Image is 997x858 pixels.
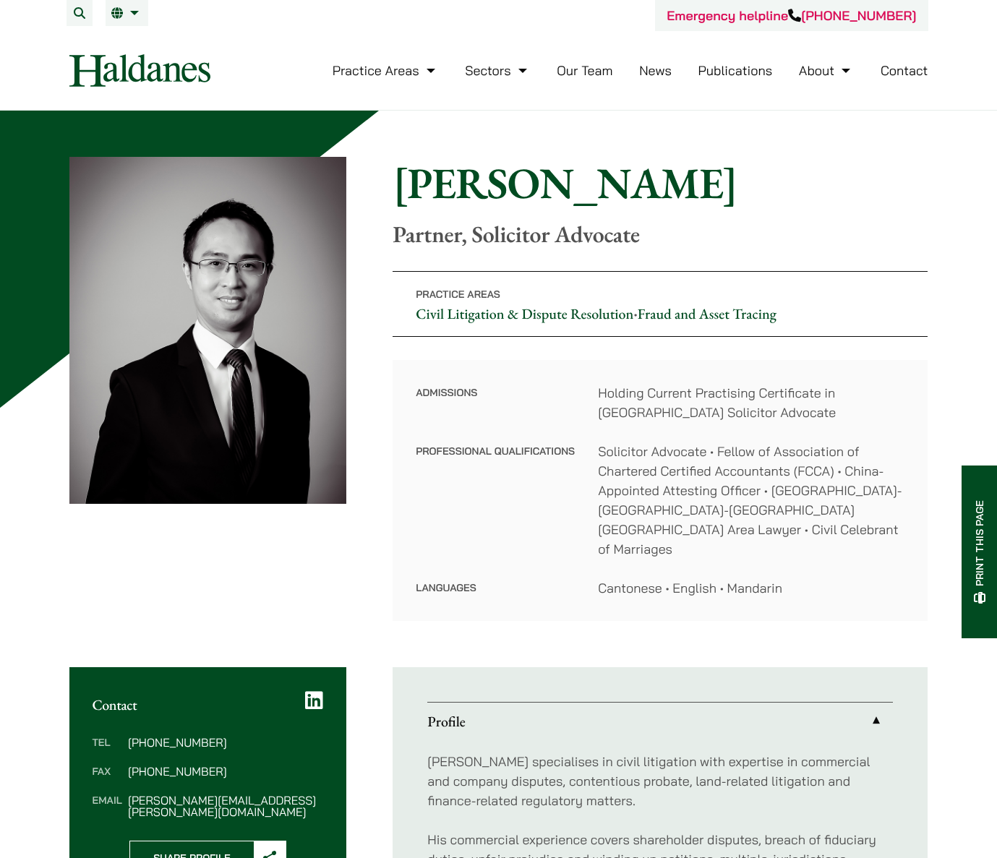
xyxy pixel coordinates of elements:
[638,304,776,323] a: Fraud and Asset Tracing
[93,737,122,765] dt: Tel
[427,752,893,810] p: [PERSON_NAME] specialises in civil litigation with expertise in commercial and company disputes, ...
[881,62,928,79] a: Contact
[128,737,323,748] dd: [PHONE_NUMBER]
[393,271,928,337] p: •
[393,157,928,209] h1: [PERSON_NAME]
[333,62,439,79] a: Practice Areas
[416,578,575,598] dt: Languages
[93,696,324,713] h2: Contact
[416,383,575,442] dt: Admissions
[111,7,142,19] a: EN
[557,62,612,79] a: Our Team
[416,442,575,578] dt: Professional Qualifications
[698,62,773,79] a: Publications
[799,62,854,79] a: About
[667,7,916,24] a: Emergency helpline[PHONE_NUMBER]
[598,383,904,422] dd: Holding Current Practising Certificate in [GEOGRAPHIC_DATA] Solicitor Advocate
[393,220,928,248] p: Partner, Solicitor Advocate
[305,690,323,711] a: LinkedIn
[128,794,323,818] dd: [PERSON_NAME][EMAIL_ADDRESS][PERSON_NAME][DOMAIN_NAME]
[416,304,633,323] a: Civil Litigation & Dispute Resolution
[69,54,210,87] img: Logo of Haldanes
[416,288,500,301] span: Practice Areas
[598,578,904,598] dd: Cantonese • English • Mandarin
[93,765,122,794] dt: Fax
[465,62,530,79] a: Sectors
[598,442,904,559] dd: Solicitor Advocate • Fellow of Association of Chartered Certified Accountants (FCCA) • China-Appo...
[427,703,893,740] a: Profile
[93,794,122,818] dt: Email
[639,62,672,79] a: News
[128,765,323,777] dd: [PHONE_NUMBER]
